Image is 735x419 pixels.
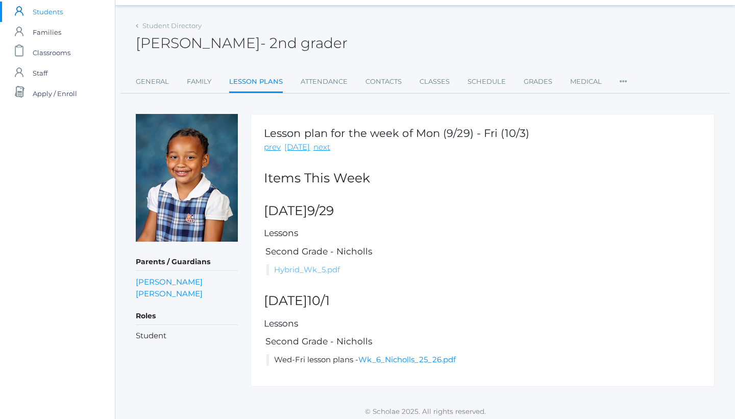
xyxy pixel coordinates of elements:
a: prev [264,142,281,153]
img: Eliana Waite [136,114,238,242]
li: Student [136,330,238,342]
a: Contacts [365,72,402,92]
span: 10/1 [307,293,330,308]
a: Wk_6_Nicholls_25_26.pdf [358,355,456,364]
span: Students [33,2,63,22]
h2: [PERSON_NAME] [136,35,348,51]
span: Families [33,22,61,42]
a: General [136,72,169,92]
a: Family [187,72,211,92]
span: Staff [33,63,47,83]
span: - 2nd grader [260,34,348,52]
h5: Parents / Guardians [136,253,238,271]
a: Lesson Plans [229,72,283,94]
a: Classes [420,72,450,92]
h2: [DATE] [264,204,701,218]
h5: Second Grade - Nicholls [264,337,701,346]
a: Grades [524,72,552,92]
span: Apply / Enroll [33,83,77,104]
span: Classrooms [33,42,70,63]
span: 9/29 [307,203,334,218]
h5: Roles [136,308,238,325]
a: Attendance [301,72,348,92]
a: [PERSON_NAME] [136,276,203,288]
h2: Items This Week [264,171,701,185]
h5: Lessons [264,319,701,329]
a: Hybrid_Wk_5.pdf [274,265,340,274]
a: Schedule [468,72,506,92]
a: Medical [570,72,602,92]
h5: Second Grade - Nicholls [264,247,701,257]
h2: [DATE] [264,294,701,308]
h5: Lessons [264,228,701,238]
a: [DATE] [284,142,310,153]
li: Wed-Fri lesson plans - [266,354,701,366]
a: [PERSON_NAME] [136,288,203,299]
a: next [313,142,330,153]
a: Student Directory [142,21,202,30]
h1: Lesson plan for the week of Mon (9/29) - Fri (10/3) [264,127,529,139]
p: © Scholae 2025. All rights reserved. [115,406,735,416]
